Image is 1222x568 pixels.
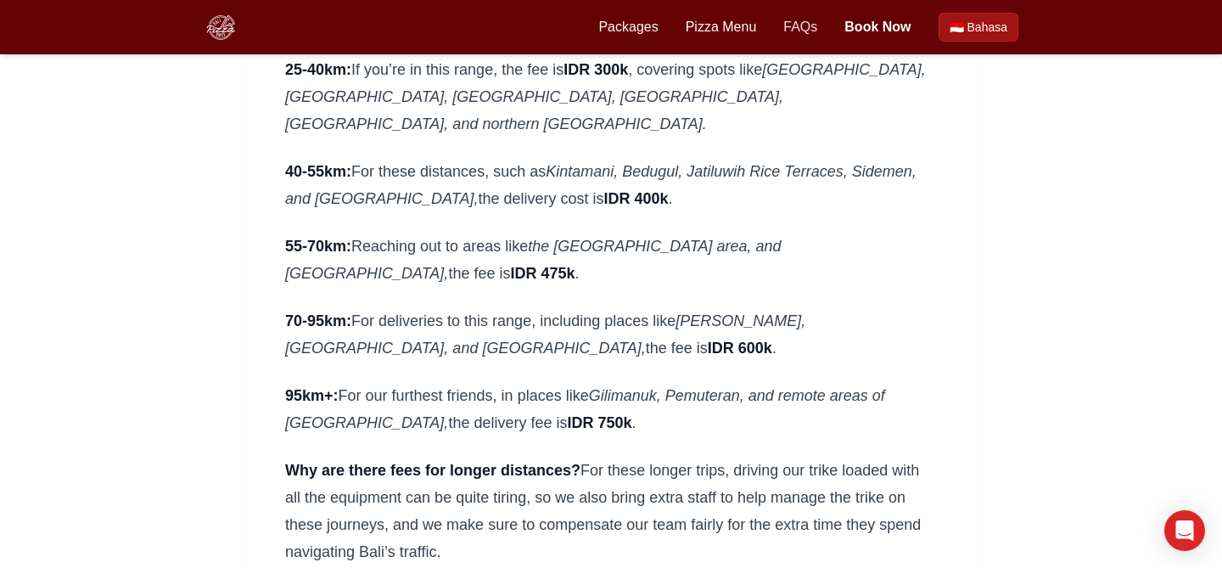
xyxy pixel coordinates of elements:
strong: IDR 300k [563,61,628,78]
strong: IDR 600k [708,340,772,357]
em: Gilimanuk, Pemuteran, and remote areas of [GEOGRAPHIC_DATA], [285,387,885,431]
em: Kintamani, Bedugul, Jatiluwih Rice Terraces, Sidemen, and [GEOGRAPHIC_DATA], [285,163,916,207]
p: For these longer trips, driving our trike loaded with all the equipment can be quite tiring, so w... [285,457,937,565]
em: the [GEOGRAPHIC_DATA] area, and [GEOGRAPHIC_DATA], [285,238,782,282]
p: Reaching out to areas like the fee is . [285,233,937,287]
span: Bahasa [967,19,1007,36]
strong: IDR 400k [603,190,668,207]
a: Book Now [844,17,911,37]
a: Pizza Menu [686,17,757,37]
strong: 70-95km: [285,312,351,329]
strong: 95km+: [285,387,339,404]
strong: 25-40km: [285,61,351,78]
strong: Why are there fees for longer distances? [285,462,580,479]
a: Beralih ke Bahasa Indonesia [939,13,1018,42]
em: [GEOGRAPHIC_DATA], [GEOGRAPHIC_DATA], [GEOGRAPHIC_DATA], [GEOGRAPHIC_DATA], [GEOGRAPHIC_DATA], an... [285,61,926,132]
div: Open Intercom Messenger [1164,510,1205,551]
p: If you’re in this range, the fee is , covering spots like [285,56,937,138]
img: Bali Pizza Party Logo [204,10,238,44]
p: For these distances, such as the delivery cost is . [285,158,937,212]
a: FAQs [783,17,817,37]
strong: 55-70km: [285,238,351,255]
p: For deliveries to this range, including places like the fee is . [285,307,937,362]
strong: 40-55km: [285,163,351,180]
strong: IDR 750k [567,414,631,431]
a: Packages [598,17,658,37]
p: For our furthest friends, in places like the delivery fee is . [285,382,937,436]
strong: IDR 475k [510,265,575,282]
